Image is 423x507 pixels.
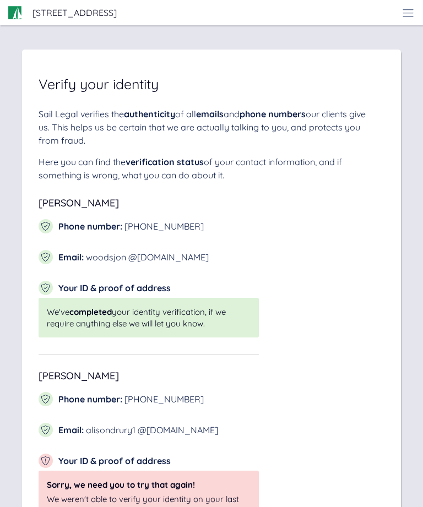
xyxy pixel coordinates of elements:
[58,282,171,293] span: Your ID & proof of address
[39,77,159,91] span: Verify your identity
[39,107,369,147] div: Sail Legal verifies the of all and our clients give us. This helps us be certain that we are actu...
[39,369,119,382] span: [PERSON_NAME]
[58,252,84,263] span: Email :
[58,250,209,264] div: woodsjon @[DOMAIN_NAME]
[196,108,224,119] span: emails
[32,8,117,17] span: [STREET_ADDRESS]
[69,307,112,317] span: completed
[240,108,306,119] span: phone numbers
[58,221,122,232] span: Phone number :
[58,220,204,233] div: [PHONE_NUMBER]
[39,197,119,209] span: [PERSON_NAME]
[58,394,122,405] span: Phone number :
[58,424,84,435] span: Email :
[58,455,171,466] span: Your ID & proof of address
[47,479,195,490] span: Sorry, we need you to try that again!
[47,306,251,329] span: We've your identity verification, if we require anything else we will let you know.
[126,156,204,167] span: verification status
[58,392,204,406] div: [PHONE_NUMBER]
[124,108,175,119] span: authenticity
[39,155,369,182] div: Here you can find the of your contact information, and if something is wrong, what you can do abo...
[58,423,218,437] div: alisondrury1 @[DOMAIN_NAME]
